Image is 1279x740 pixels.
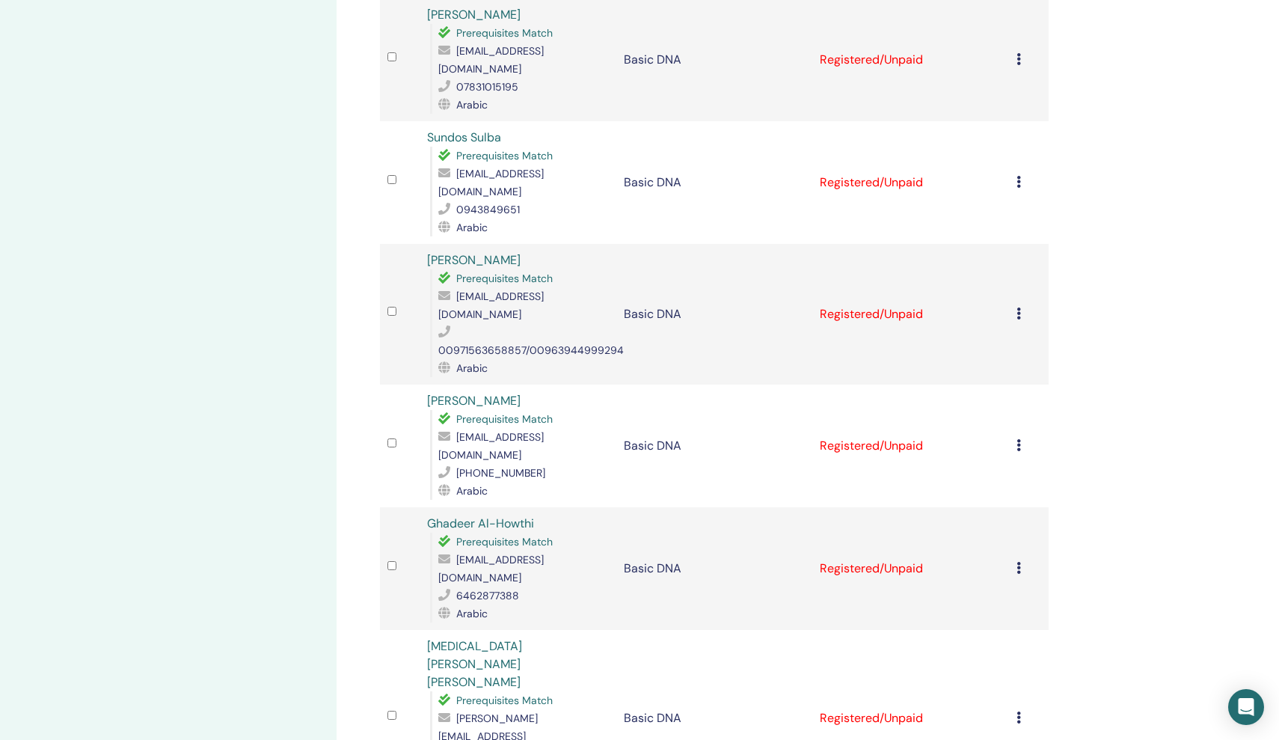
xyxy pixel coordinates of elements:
span: Prerequisites Match [456,412,553,426]
span: Prerequisites Match [456,26,553,40]
span: [EMAIL_ADDRESS][DOMAIN_NAME] [438,44,544,76]
a: Ghadeer Al-Howthi [427,516,534,531]
td: Basic DNA [616,244,813,385]
div: Open Intercom Messenger [1228,689,1264,725]
span: [EMAIL_ADDRESS][DOMAIN_NAME] [438,553,544,584]
span: 6462877388 [456,589,519,602]
span: Arabic [456,98,488,111]
span: Arabic [456,484,488,498]
td: Basic DNA [616,385,813,507]
a: [MEDICAL_DATA] [PERSON_NAME] [PERSON_NAME] [427,638,522,690]
span: Arabic [456,607,488,620]
span: [EMAIL_ADDRESS][DOMAIN_NAME] [438,290,544,321]
span: [EMAIL_ADDRESS][DOMAIN_NAME] [438,167,544,198]
span: [PHONE_NUMBER] [456,466,545,480]
span: 0943849651 [456,203,520,216]
td: Basic DNA [616,121,813,244]
span: Prerequisites Match [456,535,553,548]
td: Basic DNA [616,507,813,630]
span: Prerequisites Match [456,694,553,707]
a: Sundos Sulba [427,129,501,145]
span: Arabic [456,221,488,234]
span: Prerequisites Match [456,272,553,285]
span: 00971563658857/00963944999294 [438,343,624,357]
span: 07831015195 [456,80,518,94]
span: Arabic [456,361,488,375]
span: [EMAIL_ADDRESS][DOMAIN_NAME] [438,430,544,462]
a: [PERSON_NAME] [427,393,521,409]
a: [PERSON_NAME] [427,7,521,22]
span: Prerequisites Match [456,149,553,162]
a: [PERSON_NAME] [427,252,521,268]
